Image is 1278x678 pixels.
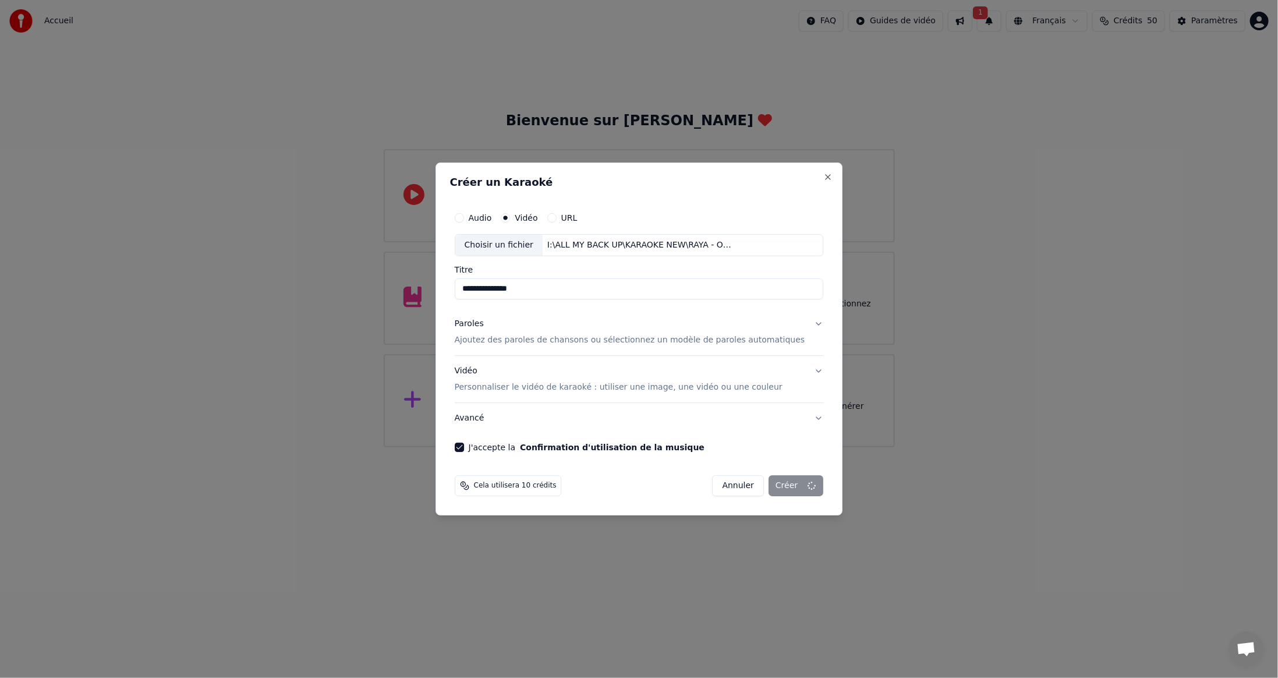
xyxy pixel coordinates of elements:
[561,214,578,222] label: URL
[455,382,783,393] p: Personnaliser le vidéo de karaoké : utiliser une image, une vidéo ou une couleur
[455,356,824,402] button: VidéoPersonnaliser le vidéo de karaoké : utiliser une image, une vidéo ou une couleur
[450,177,829,188] h2: Créer un Karaoké
[469,214,492,222] label: Audio
[469,443,705,451] label: J'accepte la
[543,239,741,251] div: I:\ALL MY BACK UP\KARAOKE NEW\RAYA - Only You.avi
[455,334,805,346] p: Ajoutez des paroles de chansons ou sélectionnez un modèle de paroles automatiques
[515,214,537,222] label: Vidéo
[520,443,705,451] button: J'accepte la
[474,481,557,490] span: Cela utilisera 10 crédits
[455,403,824,433] button: Avancé
[455,309,824,355] button: ParolesAjoutez des paroles de chansons ou sélectionnez un modèle de paroles automatiques
[455,266,824,274] label: Titre
[455,365,783,393] div: Vidéo
[455,235,543,256] div: Choisir un fichier
[455,318,484,330] div: Paroles
[713,475,764,496] button: Annuler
